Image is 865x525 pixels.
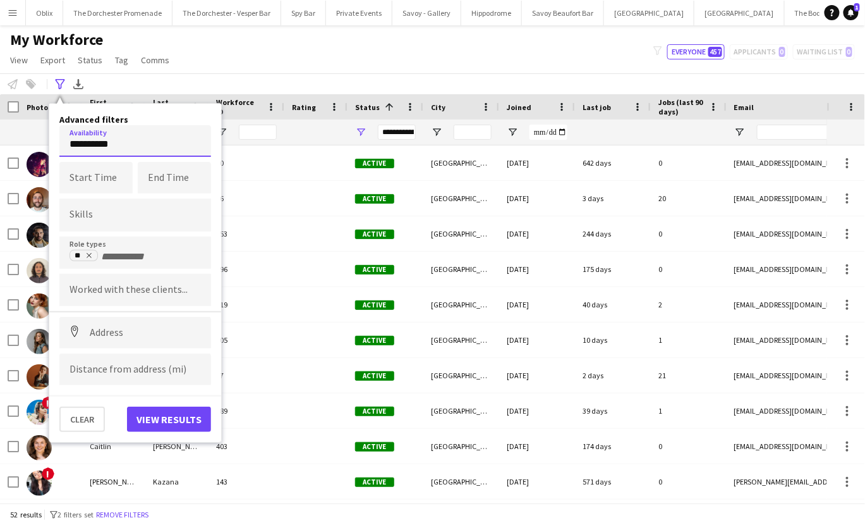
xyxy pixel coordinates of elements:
img: Amber Prothero [27,329,52,354]
span: Active [355,478,394,487]
div: 3 days [575,181,651,216]
input: + Role type [101,251,155,262]
div: DJ [75,252,93,262]
div: [GEOGRAPHIC_DATA] [423,464,499,499]
img: Alicia Corrales [27,293,52,319]
button: The Dorchester Promenade [63,1,172,25]
div: [DATE] [499,216,575,251]
span: ! [42,467,54,480]
span: My Workforce [10,30,103,49]
span: Active [355,159,394,168]
span: 457 [708,47,722,57]
div: [DATE] [499,464,575,499]
div: [DATE] [499,145,575,180]
app-action-btn: Export XLSX [71,77,86,92]
div: 1 [651,323,727,357]
img: Alexander (Sandro) Shargorodsky (Shar) [27,258,52,283]
div: 0 [651,216,727,251]
input: Workforce ID Filter Input [239,125,277,140]
button: Savoy Beaufort Bar [522,1,604,25]
button: Open Filter Menu [431,127,442,138]
div: [GEOGRAPHIC_DATA] [423,323,499,357]
button: View results [127,407,211,432]
div: 0 [651,145,727,180]
button: Everyone457 [667,44,725,59]
span: Photo [27,102,48,112]
input: Type to search clients... [70,285,201,296]
span: Last Name [153,97,186,116]
span: Joined [507,102,531,112]
div: 244 days [575,216,651,251]
span: First Name [90,97,123,116]
div: Caitlin [82,429,145,464]
span: Tag [115,54,128,66]
div: 0 [651,429,727,464]
button: Private Events [326,1,392,25]
a: 1 [844,5,859,20]
div: 605 [209,323,284,357]
div: 175 days [575,252,651,287]
span: Workforce ID [216,97,262,116]
span: Active [355,442,394,452]
span: Export [40,54,65,66]
a: Export [35,52,70,68]
div: Kazana [145,464,209,499]
div: [DATE] [499,287,575,322]
span: Status [78,54,102,66]
span: Active [355,371,394,381]
button: Remove filters [94,508,151,522]
div: 21 [651,358,727,393]
div: [DATE] [499,181,575,216]
div: 36 [209,181,284,216]
button: Open Filter Menu [507,127,518,138]
div: 642 days [575,145,651,180]
img: Abi Murray [27,152,52,177]
div: 1 [651,393,727,428]
div: [DATE] [499,252,575,287]
div: 571 days [575,464,651,499]
div: [DATE] [499,429,575,464]
a: Status [73,52,107,68]
span: Active [355,265,394,275]
button: [GEOGRAPHIC_DATA] [604,1,694,25]
button: Hippodrome [461,1,522,25]
button: Open Filter Menu [734,127,746,138]
div: 40 days [575,287,651,322]
div: [PERSON_NAME] [145,429,209,464]
a: View [5,52,33,68]
div: 174 days [575,429,651,464]
a: Comms [136,52,174,68]
div: [GEOGRAPHIC_DATA] [423,287,499,322]
span: Jobs (last 90 days) [658,97,704,116]
span: Active [355,300,394,310]
button: Spy Bar [281,1,326,25]
div: 2 days [575,358,651,393]
img: Caitlin Morgan [27,435,52,460]
span: Last job [583,102,611,112]
button: Open Filter Menu [355,127,366,138]
span: Rating [292,102,316,112]
div: [GEOGRAPHIC_DATA] [423,181,499,216]
span: Active [355,230,394,239]
div: [GEOGRAPHIC_DATA] [423,145,499,180]
span: View [10,54,28,66]
span: 2 filters set [57,510,94,519]
button: Open Filter Menu [216,127,227,138]
img: Andrew Humphries [27,364,52,390]
span: Status [355,102,380,112]
button: The Dorchester - Vesper Bar [172,1,281,25]
div: 17 [209,358,284,393]
span: City [431,102,445,112]
input: City Filter Input [454,125,492,140]
div: [PERSON_NAME] [82,464,145,499]
app-action-btn: Advanced filters [52,77,68,92]
div: [GEOGRAPHIC_DATA] [423,216,499,251]
span: ! [42,397,54,409]
div: [DATE] [499,393,575,428]
span: Active [355,407,394,416]
div: 20 [651,181,727,216]
div: 496 [209,252,284,287]
img: Carla Kazana [27,471,52,496]
img: Adam Kharita [27,187,52,213]
input: Joined Filter Input [529,125,567,140]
